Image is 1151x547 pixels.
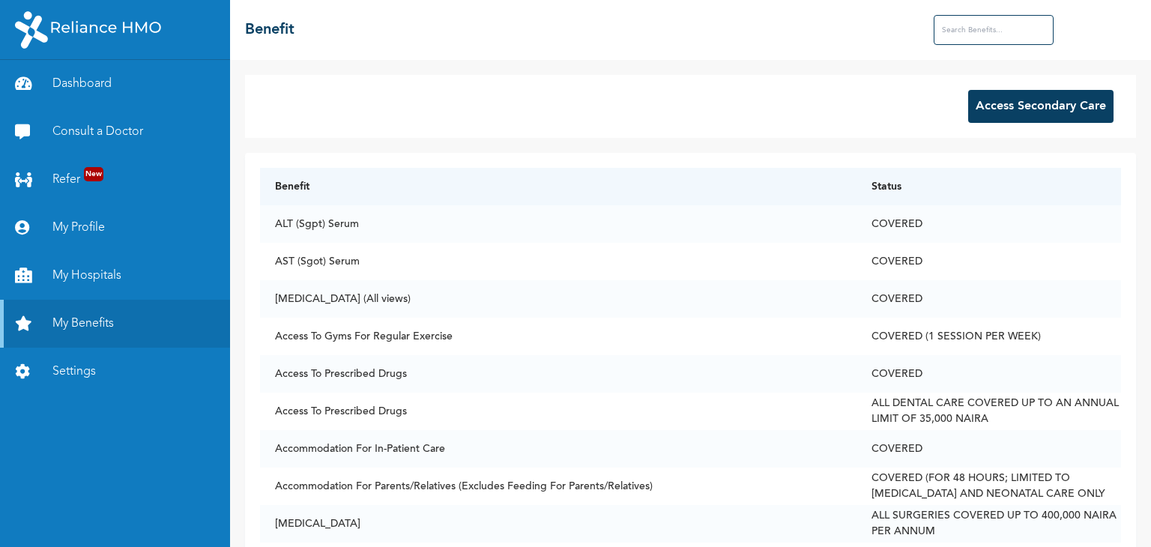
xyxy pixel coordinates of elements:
th: Status [857,168,1121,205]
td: COVERED [857,355,1121,393]
td: COVERED [857,280,1121,318]
td: COVERED [857,243,1121,280]
span: New [84,167,103,181]
td: Accommodation For Parents/Relatives (Excludes Feeding For Parents/Relatives) [260,468,857,505]
th: Benefit [260,168,857,205]
input: Search Benefits... [934,15,1054,45]
td: Accommodation For In-Patient Care [260,430,857,468]
td: COVERED [857,430,1121,468]
td: COVERED (FOR 48 HOURS; LIMITED TO [MEDICAL_DATA] AND NEONATAL CARE ONLY [857,468,1121,505]
td: ALT (Sgpt) Serum [260,205,857,243]
td: COVERED (1 SESSION PER WEEK) [857,318,1121,355]
td: Access To Prescribed Drugs [260,355,857,393]
td: Access To Prescribed Drugs [260,393,857,430]
td: [MEDICAL_DATA] (All views) [260,280,857,318]
td: [MEDICAL_DATA] [260,505,857,543]
button: Access Secondary Care [968,90,1114,123]
td: Access To Gyms For Regular Exercise [260,318,857,355]
td: ALL DENTAL CARE COVERED UP TO AN ANNUAL LIMIT OF 35,000 NAIRA [857,393,1121,430]
td: ALL SURGERIES COVERED UP TO 400,000 NAIRA PER ANNUM [857,505,1121,543]
img: RelianceHMO's Logo [15,11,161,49]
h2: Benefit [245,19,294,41]
td: COVERED [857,205,1121,243]
td: AST (Sgot) Serum [260,243,857,280]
